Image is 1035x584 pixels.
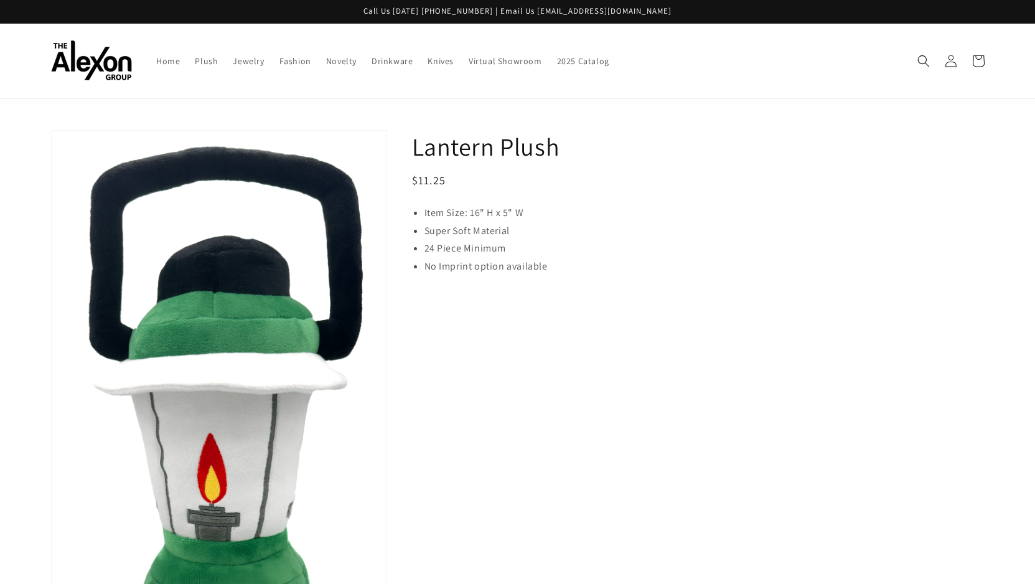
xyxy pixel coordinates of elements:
a: Plush [187,48,225,74]
span: Novelty [326,55,357,67]
a: Novelty [319,48,364,74]
span: Virtual Showroom [469,55,542,67]
span: Plush [195,55,218,67]
span: Drinkware [372,55,413,67]
span: $11.25 [412,173,446,187]
img: The Alexon Group [51,40,132,81]
summary: Search [910,47,937,75]
span: Fashion [279,55,311,67]
li: Super Soft Material [424,222,985,240]
h1: Lantern Plush [412,130,985,162]
a: 2025 Catalog [550,48,617,74]
li: No Imprint option available [424,258,985,276]
a: Drinkware [364,48,420,74]
li: 24 Piece Minimum [424,240,985,258]
span: Home [156,55,180,67]
span: Knives [428,55,454,67]
a: Fashion [272,48,319,74]
a: Virtual Showroom [461,48,550,74]
span: 2025 Catalog [557,55,609,67]
a: Jewelry [225,48,271,74]
li: Item Size: 16" H x 5" W [424,204,985,222]
a: Knives [420,48,461,74]
a: Home [149,48,187,74]
span: Jewelry [233,55,264,67]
